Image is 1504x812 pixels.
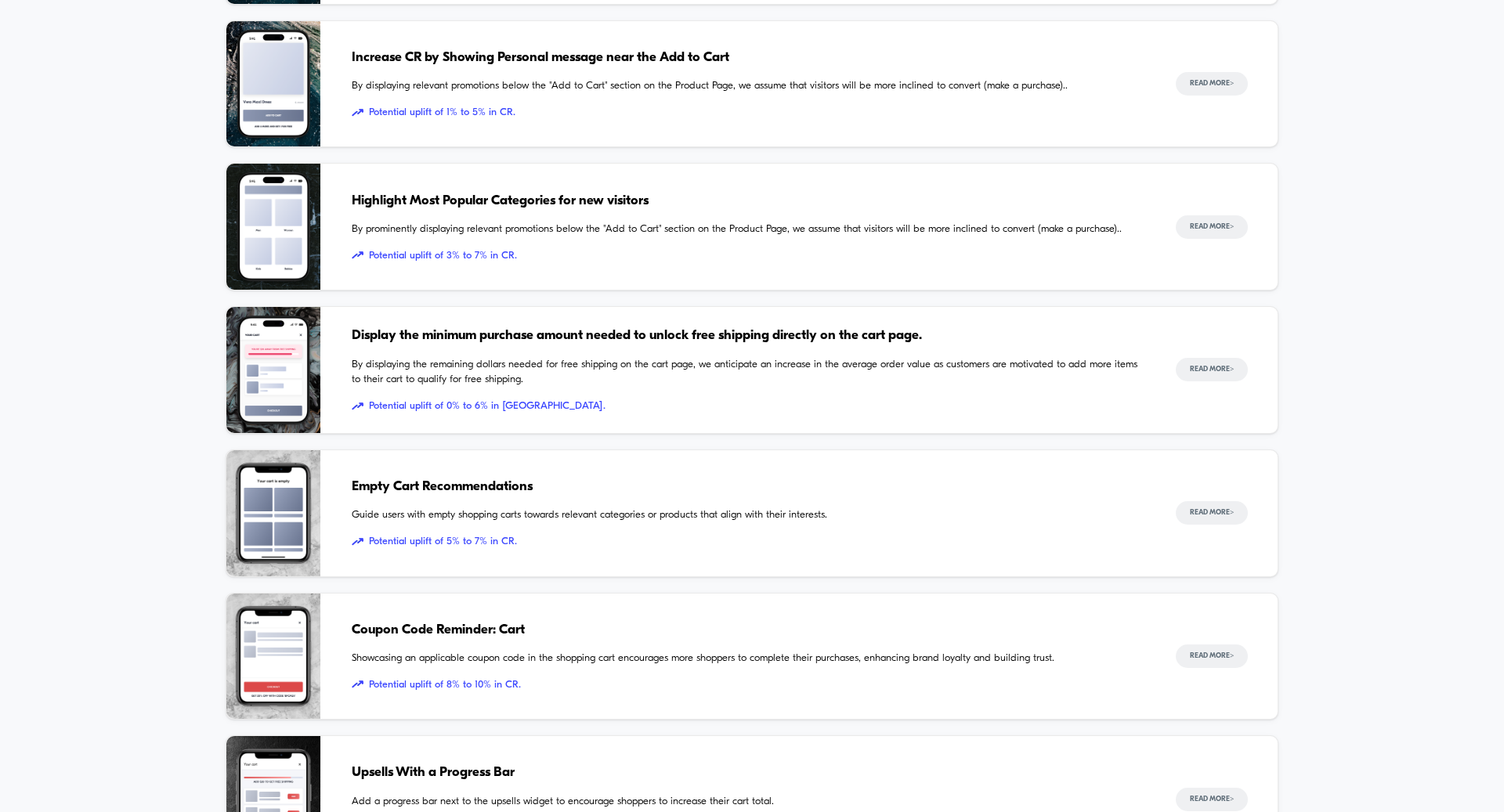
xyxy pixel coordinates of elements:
[226,307,320,433] img: By displaying the remaining dollars needed for free shipping on the cart page, we anticipate an i...
[226,594,320,720] img: Showcasing an applicable coupon code in the shopping cart encourages more shoppers to complete th...
[1176,72,1248,96] button: Read More>
[352,357,1144,388] span: By displaying the remaining dollars needed for free shipping on the cart page, we anticipate an i...
[352,248,1144,264] span: Potential uplift of 3% to 7% in CR.
[352,620,1144,641] span: Coupon Code Reminder: Cart
[226,450,320,576] img: Guide users with empty shopping carts towards relevant categories or products that align with the...
[226,21,320,147] img: By displaying relevant promotions below the "Add to Cart" section on the Product Page, we assume ...
[352,326,1144,346] span: Display the minimum purchase amount needed to unlock free shipping directly on the cart page.
[352,794,1144,810] span: Add a progress bar next to the upsells widget to encourage shoppers to increase their cart total.
[1176,501,1248,525] button: Read More>
[352,48,1144,68] span: Increase CR by Showing Personal message near the Add to Cart
[352,477,1144,497] span: Empty Cart Recommendations
[352,651,1144,666] span: Showcasing an applicable coupon code in the shopping cart encourages more shoppers to complete th...
[352,677,1144,693] span: Potential uplift of 8% to 10% in CR.
[352,191,1144,211] span: Highlight Most Popular Categories for new visitors
[352,105,1144,121] span: Potential uplift of 1% to 5% in CR.
[352,78,1144,94] span: By displaying relevant promotions below the "Add to Cart" section on the Product Page, we assume ...
[352,534,1144,550] span: Potential uplift of 5% to 7% in CR.
[1176,215,1248,239] button: Read More>
[226,164,320,290] img: By prominently displaying relevant promotions below the "Add to Cart" section on the Product Page...
[352,222,1144,237] span: By prominently displaying relevant promotions below the "Add to Cart" section on the Product Page...
[1176,788,1248,811] button: Read More>
[352,399,1144,414] span: Potential uplift of 0% to 6% in [GEOGRAPHIC_DATA].
[1176,644,1248,668] button: Read More>
[352,763,1144,783] span: Upsells With a Progress Bar
[352,507,1144,523] span: Guide users with empty shopping carts towards relevant categories or products that align with the...
[1176,358,1248,381] button: Read More>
